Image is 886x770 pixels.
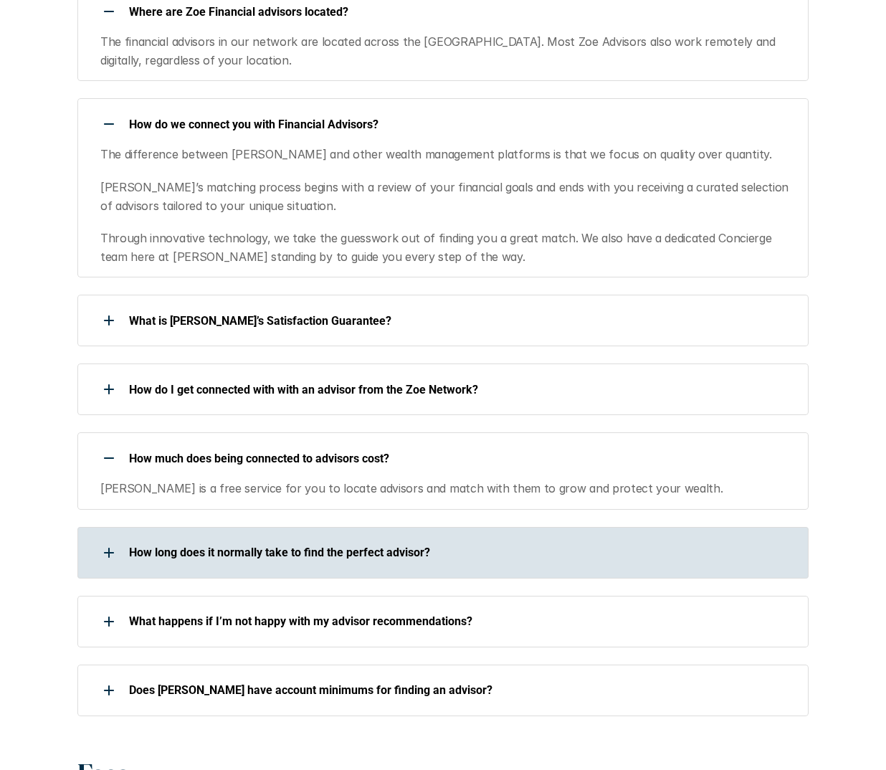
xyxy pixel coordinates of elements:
p: What is [PERSON_NAME]’s Satisfaction Guarantee? [129,314,790,328]
p: How much does being connected to advisors cost? [129,452,790,465]
p: The difference between [PERSON_NAME] and other wealth management platforms is that we focus on qu... [100,146,791,164]
p: What happens if I’m not happy with my advisor recommendations? [129,614,790,628]
p: [PERSON_NAME] is a free service for you to locate advisors and match with them to grow and protec... [100,480,791,498]
p: How long does it normally take to find the perfect advisor? [129,546,790,559]
p: The financial advisors in our network are located across the [GEOGRAPHIC_DATA]. Most Zoe Advisors... [100,33,791,70]
p: How do we connect you with Financial Advisors? [129,118,790,131]
p: Where are Zoe Financial advisors located? [129,5,790,19]
p: How do I get connected with with an advisor from the Zoe Network? [129,383,790,396]
p: [PERSON_NAME]’s matching process begins with a review of your financial goals and ends with you r... [100,179,791,215]
p: Through innovative technology, we take the guesswork out of finding you a great match. We also ha... [100,229,791,266]
p: Does [PERSON_NAME] have account minimums for finding an advisor? [129,683,790,697]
